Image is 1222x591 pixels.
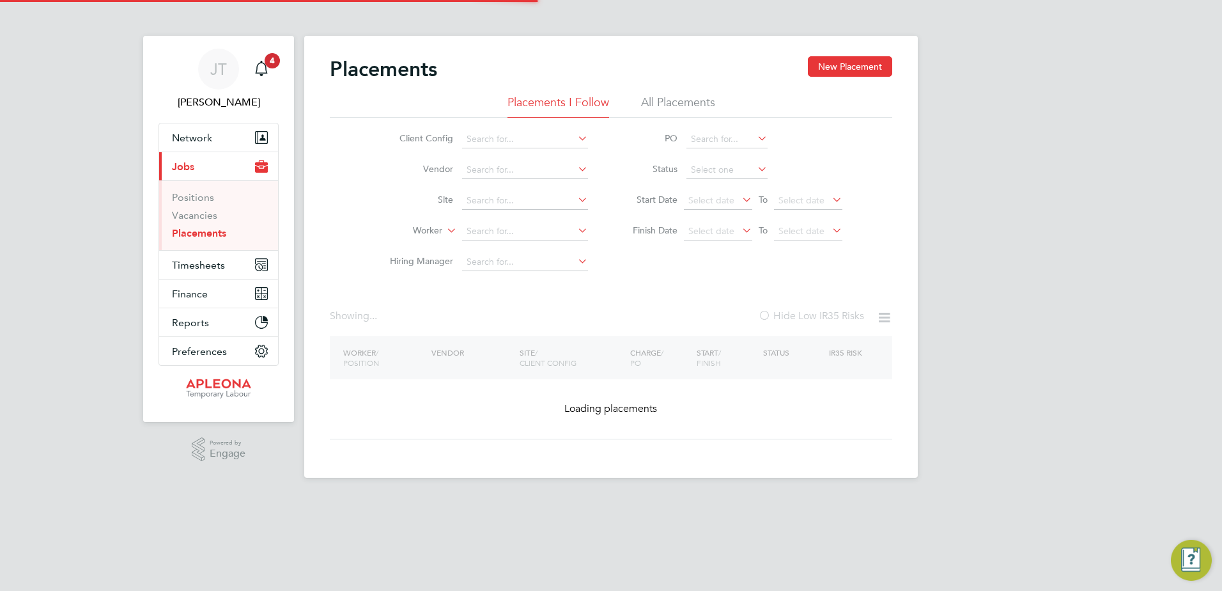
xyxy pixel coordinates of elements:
[686,130,768,148] input: Search for...
[462,192,588,210] input: Search for...
[159,308,278,336] button: Reports
[172,209,217,221] a: Vacancies
[186,379,251,399] img: apleona-logo-retina.png
[143,36,294,422] nav: Main navigation
[159,337,278,365] button: Preferences
[507,95,609,118] li: Placements I Follow
[369,310,377,322] span: ...
[210,448,245,459] span: Engage
[380,163,453,175] label: Vendor
[210,437,245,448] span: Powered by
[462,161,588,179] input: Search for...
[159,95,279,110] span: Julie Tante
[1171,540,1212,581] button: Engage Resource Center
[249,49,274,90] a: 4
[641,95,715,118] li: All Placements
[159,49,279,110] a: JT[PERSON_NAME]
[192,437,246,462] a: Powered byEngage
[172,191,214,203] a: Positions
[172,227,226,239] a: Placements
[159,251,278,279] button: Timesheets
[620,163,677,175] label: Status
[758,310,864,322] label: Hide Low IR35 Risks
[620,225,677,236] label: Finish Date
[172,259,225,271] span: Timesheets
[330,56,437,82] h2: Placements
[688,225,734,237] span: Select date
[755,191,771,208] span: To
[369,225,442,237] label: Worker
[808,56,892,77] button: New Placement
[462,130,588,148] input: Search for...
[159,280,278,308] button: Finance
[172,317,209,329] span: Reports
[265,53,280,68] span: 4
[172,288,208,300] span: Finance
[159,123,278,152] button: Network
[688,194,734,206] span: Select date
[755,222,771,239] span: To
[620,194,677,205] label: Start Date
[172,161,194,173] span: Jobs
[462,223,588,240] input: Search for...
[462,253,588,271] input: Search for...
[380,255,453,267] label: Hiring Manager
[172,132,212,144] span: Network
[210,61,227,77] span: JT
[620,132,677,144] label: PO
[778,225,824,237] span: Select date
[330,310,380,323] div: Showing
[380,194,453,205] label: Site
[159,152,278,180] button: Jobs
[172,345,227,358] span: Preferences
[380,132,453,144] label: Client Config
[778,194,824,206] span: Select date
[159,379,279,399] a: Go to home page
[159,180,278,250] div: Jobs
[686,161,768,179] input: Select one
